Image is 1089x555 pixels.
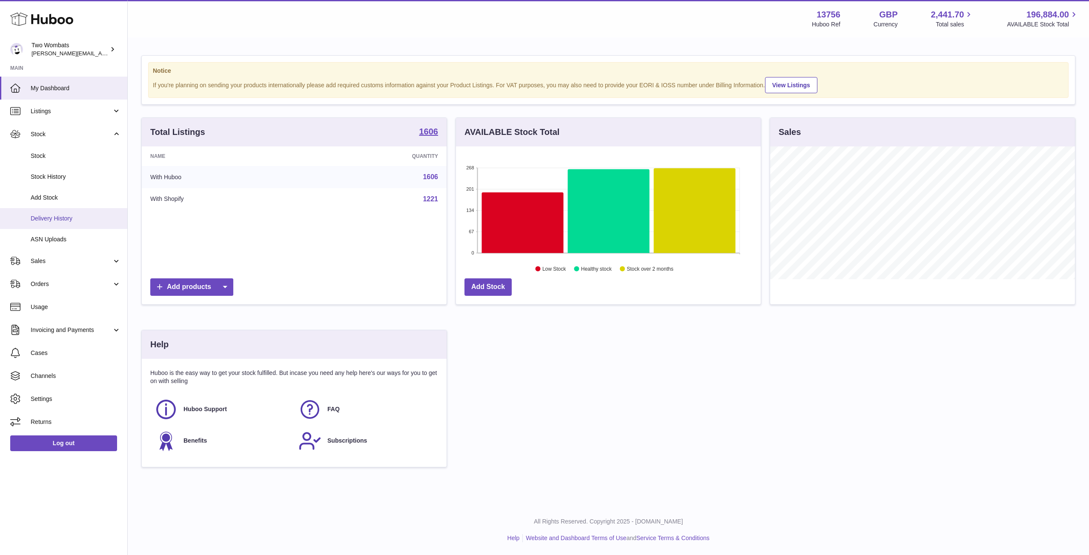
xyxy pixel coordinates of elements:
text: Stock over 2 months [627,266,673,272]
a: Add products [150,278,233,296]
span: Invoicing and Payments [31,326,112,334]
td: With Shopify [142,188,306,210]
span: Stock [31,152,121,160]
h3: Total Listings [150,126,205,138]
strong: 13756 [817,9,840,20]
img: philip.carroll@twowombats.com [10,43,23,56]
span: Returns [31,418,121,426]
text: 134 [466,208,474,213]
div: Huboo Ref [812,20,840,29]
span: Huboo Support [183,405,227,413]
strong: Notice [153,67,1064,75]
a: FAQ [298,398,434,421]
text: 67 [469,229,474,234]
span: [PERSON_NAME][EMAIL_ADDRESS][PERSON_NAME][DOMAIN_NAME] [32,50,216,57]
span: Cases [31,349,121,357]
text: 0 [471,250,474,255]
th: Name [142,146,306,166]
a: Website and Dashboard Terms of Use [526,535,626,541]
p: All Rights Reserved. Copyright 2025 - [DOMAIN_NAME] [135,518,1082,526]
div: Currency [874,20,898,29]
a: Huboo Support [155,398,290,421]
span: Usage [31,303,121,311]
a: 2,441.70 Total sales [931,9,974,29]
span: Benefits [183,437,207,445]
a: Add Stock [464,278,512,296]
h3: Sales [779,126,801,138]
div: If you're planning on sending your products internationally please add required customs informati... [153,76,1064,93]
span: Delivery History [31,215,121,223]
span: AVAILABLE Stock Total [1007,20,1079,29]
div: Two Wombats [32,41,108,57]
a: View Listings [765,77,817,93]
text: Low Stock [542,266,566,272]
span: Add Stock [31,194,121,202]
span: Subscriptions [327,437,367,445]
a: Log out [10,435,117,451]
span: 2,441.70 [931,9,964,20]
strong: GBP [879,9,897,20]
a: Service Terms & Conditions [636,535,710,541]
text: 201 [466,186,474,192]
td: With Huboo [142,166,306,188]
span: 196,884.00 [1026,9,1069,20]
a: 1606 [423,173,438,180]
text: 268 [466,165,474,170]
span: Settings [31,395,121,403]
a: Subscriptions [298,429,434,452]
a: 1606 [419,127,438,137]
span: Stock [31,130,112,138]
th: Quantity [306,146,447,166]
a: 196,884.00 AVAILABLE Stock Total [1007,9,1079,29]
a: 1221 [423,195,438,203]
li: and [523,534,709,542]
a: Help [507,535,520,541]
span: Orders [31,280,112,288]
span: Channels [31,372,121,380]
span: Total sales [936,20,974,29]
a: Benefits [155,429,290,452]
span: Sales [31,257,112,265]
span: My Dashboard [31,84,121,92]
span: ASN Uploads [31,235,121,243]
text: Healthy stock [581,266,612,272]
h3: Help [150,339,169,350]
p: Huboo is the easy way to get your stock fulfilled. But incase you need any help here's our ways f... [150,369,438,385]
h3: AVAILABLE Stock Total [464,126,559,138]
span: Listings [31,107,112,115]
strong: 1606 [419,127,438,136]
span: Stock History [31,173,121,181]
span: FAQ [327,405,340,413]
